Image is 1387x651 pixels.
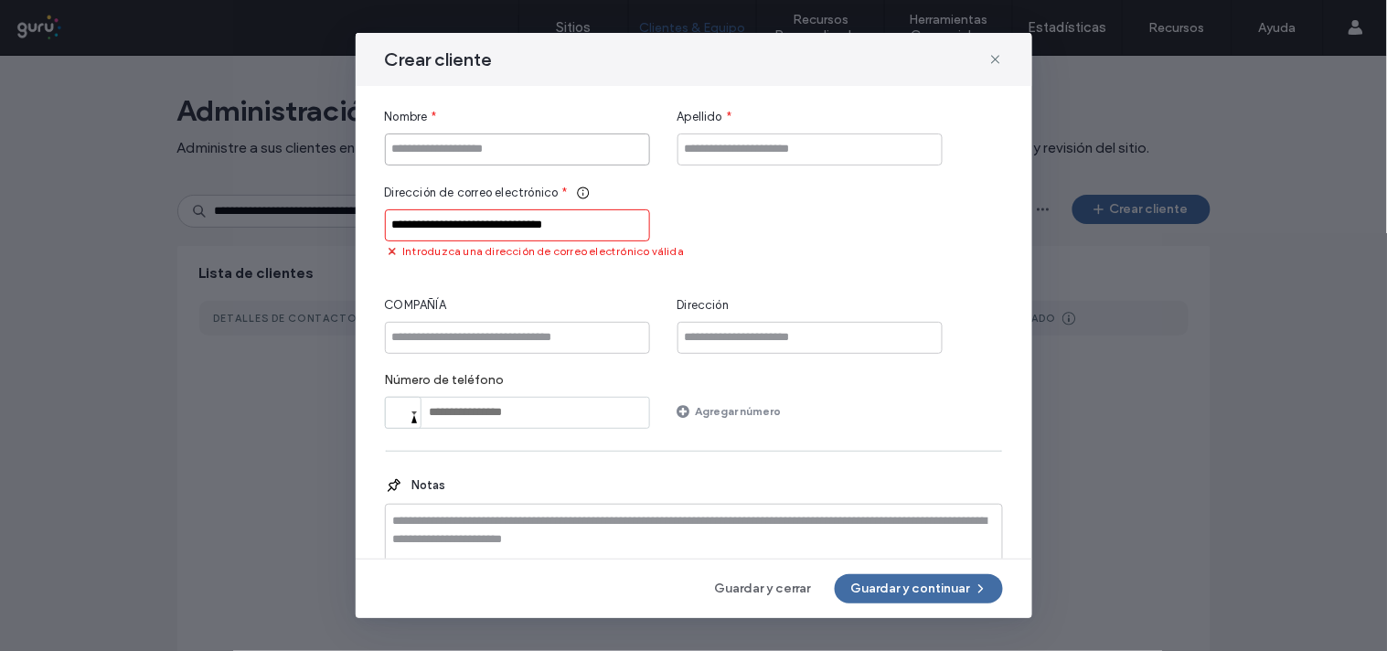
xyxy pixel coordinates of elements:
[39,13,90,29] span: Ayuda
[677,108,723,126] span: Apellido
[403,476,446,495] span: Notas
[699,574,827,603] button: Guardar y cerrar
[835,574,1003,603] button: Guardar y continuar
[696,395,782,427] label: Agregar número
[385,296,447,315] span: COMPAÑÍA
[677,296,730,315] span: Dirección
[385,184,559,202] span: Dirección de correo electrónico
[677,133,943,165] input: Apellido
[385,322,650,354] input: COMPAÑÍA
[385,48,493,71] span: Crear cliente
[677,322,943,354] input: Dirección
[385,133,650,165] input: Nombre
[403,243,685,260] span: Introduzca una dirección de correo electrónico válida
[385,372,650,397] label: Número de teléfono
[385,209,650,241] input: Dirección de correo electrónico
[385,108,428,126] span: Nombre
